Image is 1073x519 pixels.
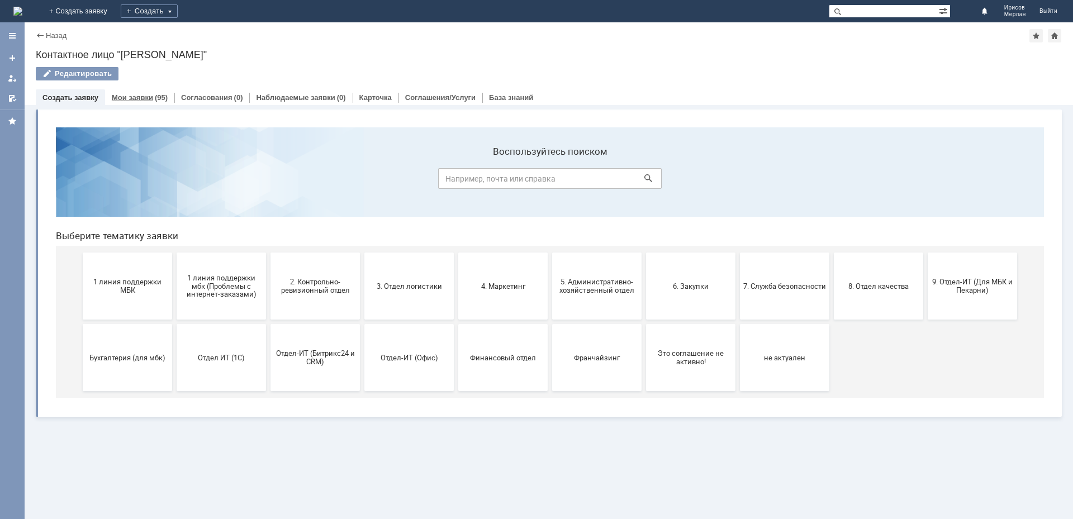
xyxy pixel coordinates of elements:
[1048,29,1061,42] div: Сделать домашней страницей
[391,50,615,70] input: Например, почта или справка
[36,206,125,273] button: Бухгалтерия (для мбк)
[256,93,335,102] a: Наблюдаемые заявки
[881,134,970,201] button: 9. Отдел-ИТ (Для МБК и Пекарни)
[317,134,407,201] button: 3. Отдел логистики
[227,159,310,176] span: 2. Контрольно-ревизионный отдел
[405,93,476,102] a: Соглашения/Услуги
[787,134,876,201] button: 8. Отдел качества
[155,93,168,102] div: (95)
[3,89,21,107] a: Мои согласования
[234,93,243,102] div: (0)
[602,163,685,172] span: 6. Закупки
[696,235,779,243] span: не актуален
[321,163,403,172] span: 3. Отдел логистики
[13,7,22,16] a: Перейти на домашнюю страницу
[36,134,125,201] button: 1 линия поддержки МБК
[391,27,615,39] label: Воспользуйтесь поиском
[321,235,403,243] span: Отдел-ИТ (Офис)
[181,93,232,102] a: Согласования
[411,206,501,273] button: Финансовый отдел
[1004,11,1026,18] span: Мерлан
[509,235,591,243] span: Франчайзинг
[13,7,22,16] img: logo
[36,49,1062,60] div: Контактное лицо "[PERSON_NAME]"
[133,155,216,180] span: 1 линия поддержки мбк (Проблемы с интернет-заказами)
[1029,29,1043,42] div: Добавить в избранное
[790,163,873,172] span: 8. Отдел качества
[415,235,497,243] span: Финансовый отдел
[224,206,313,273] button: Отдел-ИТ (Битрикс24 и CRM)
[46,31,67,40] a: Назад
[599,206,689,273] button: Это соглашение не активно!
[884,159,967,176] span: 9. Отдел-ИТ (Для МБК и Пекарни)
[112,93,153,102] a: Мои заявки
[9,112,997,123] header: Выберите тематику заявки
[337,93,346,102] div: (0)
[505,134,595,201] button: 5. Административно-хозяйственный отдел
[227,231,310,247] span: Отдел-ИТ (Битрикс24 и CRM)
[509,159,591,176] span: 5. Административно-хозяйственный отдел
[505,206,595,273] button: Франчайзинг
[359,93,392,102] a: Карточка
[415,163,497,172] span: 4. Маркетинг
[693,134,782,201] button: 7. Служба безопасности
[489,93,533,102] a: База знаний
[133,235,216,243] span: Отдел ИТ (1С)
[130,134,219,201] button: 1 линия поддержки мбк (Проблемы с интернет-заказами)
[696,163,779,172] span: 7. Служба безопасности
[599,134,689,201] button: 6. Закупки
[317,206,407,273] button: Отдел-ИТ (Офис)
[39,235,122,243] span: Бухгалтерия (для мбк)
[121,4,178,18] div: Создать
[224,134,313,201] button: 2. Контрольно-ревизионный отдел
[1004,4,1026,11] span: Ирисов
[411,134,501,201] button: 4. Маркетинг
[939,5,950,16] span: Расширенный поиск
[693,206,782,273] button: не актуален
[3,49,21,67] a: Создать заявку
[3,69,21,87] a: Мои заявки
[42,93,98,102] a: Создать заявку
[39,159,122,176] span: 1 линия поддержки МБК
[130,206,219,273] button: Отдел ИТ (1С)
[602,231,685,247] span: Это соглашение не активно!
